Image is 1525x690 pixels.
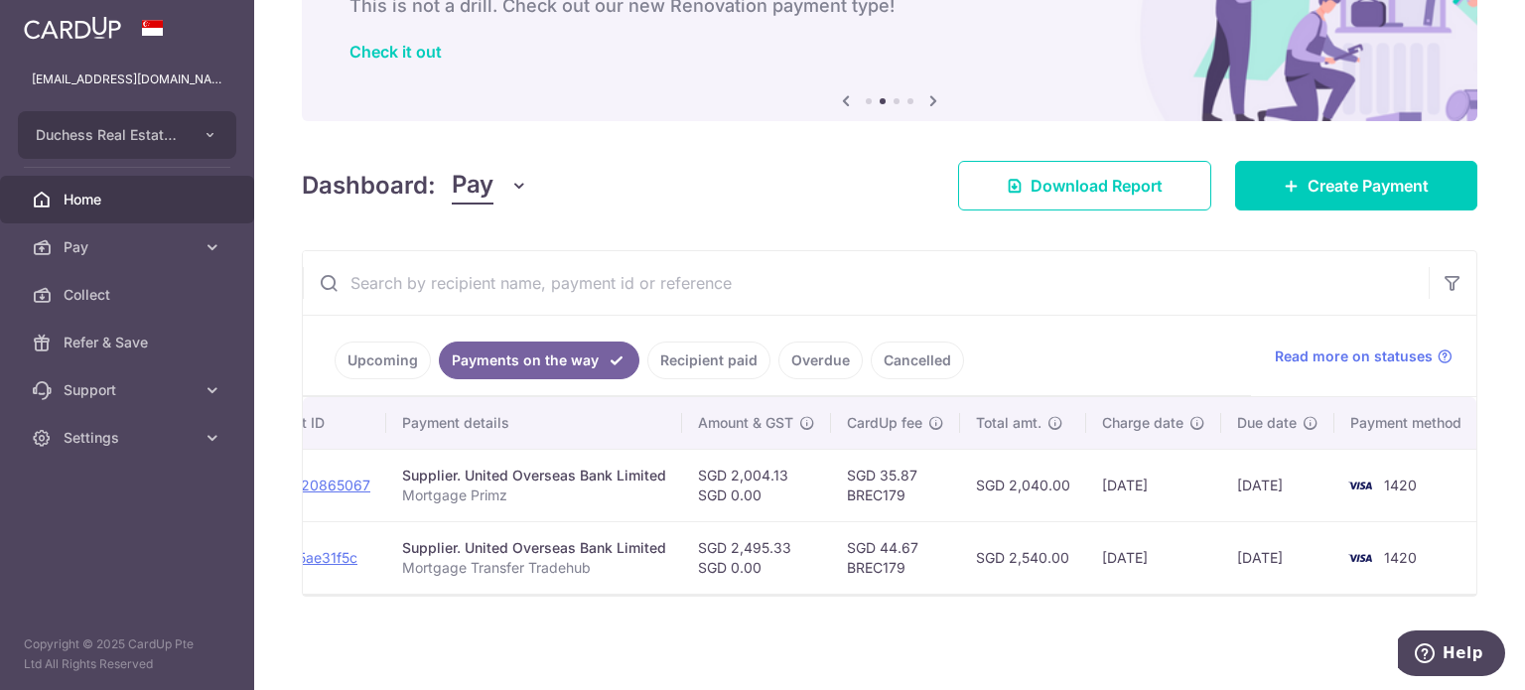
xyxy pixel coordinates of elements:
[847,413,922,433] span: CardUp fee
[32,69,222,89] p: [EMAIL_ADDRESS][DOMAIN_NAME]
[64,237,195,257] span: Pay
[960,449,1086,521] td: SGD 2,040.00
[402,538,666,558] div: Supplier. United Overseas Bank Limited
[647,342,770,379] a: Recipient paid
[302,168,436,204] h4: Dashboard:
[335,342,431,379] a: Upcoming
[778,342,863,379] a: Overdue
[64,190,195,209] span: Home
[976,413,1041,433] span: Total amt.
[1235,161,1477,210] a: Create Payment
[1275,346,1433,366] span: Read more on statuses
[1398,630,1505,680] iframe: Opens a widget where you can find more information
[386,397,682,449] th: Payment details
[1384,549,1417,566] span: 1420
[1340,546,1380,570] img: Bank Card
[1086,449,1221,521] td: [DATE]
[960,521,1086,594] td: SGD 2,540.00
[1384,477,1417,493] span: 1420
[64,333,195,352] span: Refer & Save
[64,285,195,305] span: Collect
[18,111,236,159] button: Duchess Real Estate Investment Pte Ltd
[1237,413,1297,433] span: Due date
[349,42,442,62] a: Check it out
[1102,413,1183,433] span: Charge date
[36,125,183,145] span: Duchess Real Estate Investment Pte Ltd
[303,251,1429,315] input: Search by recipient name, payment id or reference
[452,167,528,205] button: Pay
[682,521,831,594] td: SGD 2,495.33 SGD 0.00
[831,521,960,594] td: SGD 44.67 BREC179
[1308,174,1429,198] span: Create Payment
[402,485,666,505] p: Mortgage Primz
[1221,521,1334,594] td: [DATE]
[64,428,195,448] span: Settings
[64,380,195,400] span: Support
[452,167,493,205] span: Pay
[831,449,960,521] td: SGD 35.87 BREC179
[402,466,666,485] div: Supplier. United Overseas Bank Limited
[402,558,666,578] p: Mortgage Transfer Tradehub
[1031,174,1163,198] span: Download Report
[958,161,1211,210] a: Download Report
[24,16,121,40] img: CardUp
[698,413,793,433] span: Amount & GST
[1275,346,1453,366] a: Read more on statuses
[682,449,831,521] td: SGD 2,004.13 SGD 0.00
[871,342,964,379] a: Cancelled
[233,397,386,449] th: Payment ID
[1340,474,1380,497] img: Bank Card
[1086,521,1221,594] td: [DATE]
[249,549,357,566] a: txn_0515ae31f5c
[439,342,639,379] a: Payments on the way
[1334,397,1485,449] th: Payment method
[249,477,370,493] a: txn_ee320865067
[1221,449,1334,521] td: [DATE]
